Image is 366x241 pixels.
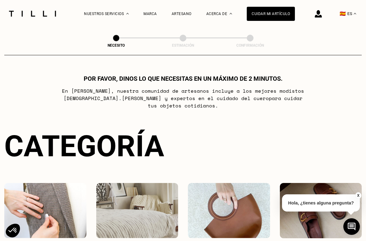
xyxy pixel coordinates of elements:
[86,43,147,48] div: Necesito
[280,183,362,238] img: Zapatos
[143,12,157,16] a: Marca
[188,183,270,238] img: Accesorios
[172,12,192,16] a: Artesano
[152,43,214,48] div: Estimación
[355,192,361,199] button: X
[7,11,58,17] img: Servicio de sastrería Tilli logo
[62,87,305,109] p: En [PERSON_NAME], nuestra comunidad de artesanos incluye a los mejores modistos [DEMOGRAPHIC_DATA...
[247,7,295,21] a: Cuidar mi artículo
[96,183,178,238] img: Interior
[315,10,322,17] img: Icono de inicio de sesión
[282,194,360,212] p: Hola, ¿tienes alguna pregunta?
[4,129,362,163] div: Categoría
[354,13,356,14] img: menu déroulant
[4,183,86,238] img: Ropa
[84,75,283,82] h1: Por favor, dinos lo que necesitas en un máximo de 2 minutos.
[340,11,346,17] span: 🇪🇸
[126,13,129,14] img: Menú desplegable
[219,43,281,48] div: Confirmación
[230,13,232,14] img: Menú desplegable sobre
